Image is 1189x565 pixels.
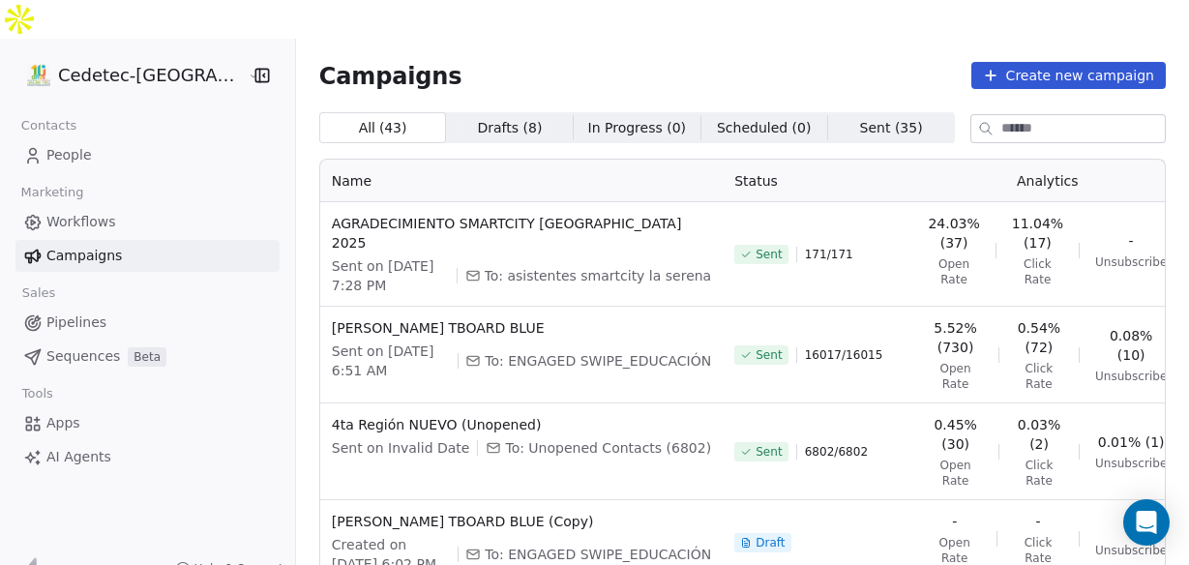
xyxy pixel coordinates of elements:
[23,59,233,92] button: Cedetec-[GEOGRAPHIC_DATA]
[58,63,243,88] span: Cedetec-[GEOGRAPHIC_DATA]
[805,444,868,460] span: 6802 / 6802
[1098,432,1165,452] span: 0.01% (1)
[916,160,1178,202] th: Analytics
[332,318,711,338] span: [PERSON_NAME] TBOARD BLUE
[46,447,111,467] span: AI Agents
[1095,456,1167,471] span: Unsubscribe
[319,62,462,89] span: Campaigns
[27,64,50,87] img: IMAGEN%2010%20A%C3%83%C2%91OS.png
[13,111,85,140] span: Contacts
[14,279,64,308] span: Sales
[505,438,711,458] span: To: Unopened Contacts (6802)
[1095,369,1167,384] span: Unsubscribe
[46,346,120,367] span: Sequences
[860,118,923,138] span: Sent ( 35 )
[1015,415,1063,454] span: 0.03% (2)
[14,379,61,408] span: Tools
[485,351,711,371] span: To: ENGAGED SWIPE_EDUCACIÓN
[485,266,712,285] span: To: asistentes smartcity la serena
[756,535,785,550] span: Draft
[756,247,782,262] span: Sent
[15,139,280,171] a: People
[46,413,80,433] span: Apps
[928,415,983,454] span: 0.45% (30)
[46,145,92,165] span: People
[756,347,782,363] span: Sent
[805,247,853,262] span: 171 / 171
[928,458,983,489] span: Open Rate
[332,415,711,434] span: 4ta Región NUEVO (Unopened)
[13,178,92,207] span: Marketing
[15,307,280,339] a: Pipelines
[46,312,106,333] span: Pipelines
[332,256,449,295] span: Sent on [DATE] 7:28 PM
[15,240,280,272] a: Campaigns
[46,212,116,232] span: Workflows
[1012,214,1064,253] span: 11.04% (17)
[15,441,280,473] a: AI Agents
[1095,326,1167,365] span: 0.08% (10)
[485,545,711,564] span: To: ENGAGED SWIPE_EDUCACIÓN
[928,361,983,392] span: Open Rate
[15,206,280,238] a: Workflows
[723,160,916,202] th: Status
[1129,231,1134,251] span: -
[15,341,280,372] a: SequencesBeta
[332,512,711,531] span: [PERSON_NAME] TBOARD BLUE (Copy)
[1015,361,1064,392] span: Click Rate
[928,256,980,287] span: Open Rate
[1012,256,1064,287] span: Click Rate
[805,347,883,363] span: 16017 / 16015
[15,407,280,439] a: Apps
[332,214,711,253] span: AGRADECIMIENTO SMARTCITY [GEOGRAPHIC_DATA] 2025
[928,318,983,357] span: 5.52% (730)
[588,118,687,138] span: In Progress ( 0 )
[971,62,1166,89] button: Create new campaign
[332,342,450,380] span: Sent on [DATE] 6:51 AM
[756,444,782,460] span: Sent
[1123,499,1170,546] div: Open Intercom Messenger
[128,347,166,367] span: Beta
[952,512,957,531] span: -
[46,246,122,266] span: Campaigns
[1095,254,1167,270] span: Unsubscribe
[320,160,723,202] th: Name
[477,118,542,138] span: Drafts ( 8 )
[1015,458,1063,489] span: Click Rate
[1036,512,1041,531] span: -
[1095,543,1167,558] span: Unsubscribe
[1015,318,1064,357] span: 0.54% (72)
[332,438,470,458] span: Sent on Invalid Date
[717,118,812,138] span: Scheduled ( 0 )
[928,214,980,253] span: 24.03% (37)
